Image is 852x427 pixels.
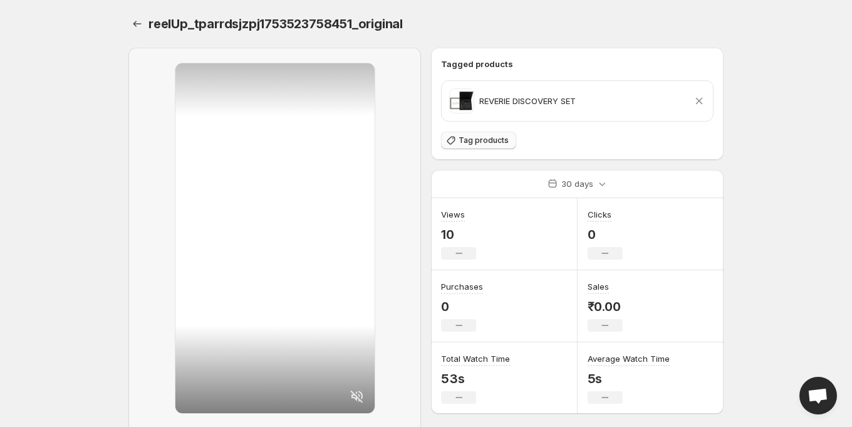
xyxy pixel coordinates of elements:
p: 0 [588,227,623,242]
h3: Clicks [588,208,611,221]
button: Settings [128,15,146,33]
h3: Sales [588,280,609,293]
img: Black choker necklace [449,88,474,113]
p: 0 [441,299,483,314]
h3: Total Watch Time [441,352,510,365]
p: ₹0.00 [588,299,623,314]
span: Tag products [459,135,509,145]
h6: Tagged products [441,58,714,70]
p: 10 [441,227,476,242]
p: 53s [441,371,510,386]
a: Open chat [799,377,837,414]
button: Tag products [441,132,516,149]
p: 30 days [561,177,593,190]
h3: Purchases [441,280,483,293]
h3: Views [441,208,465,221]
h3: Average Watch Time [588,352,670,365]
p: REVERIE DISCOVERY SET [479,95,576,107]
span: reelUp_tparrdsjzpj1753523758451_original [148,16,403,31]
p: 5s [588,371,670,386]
